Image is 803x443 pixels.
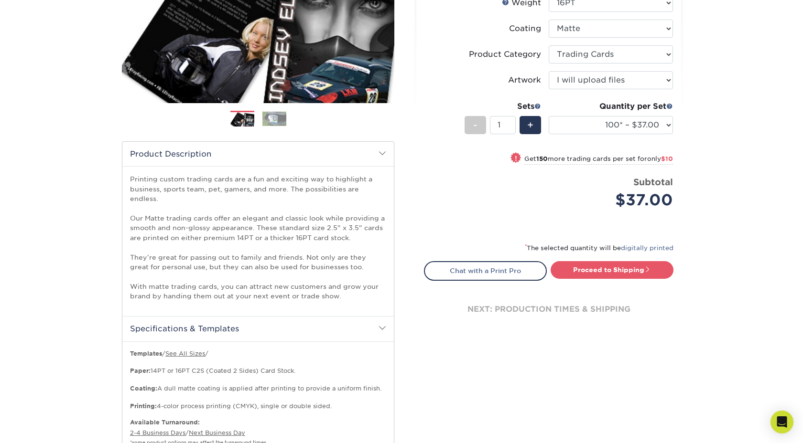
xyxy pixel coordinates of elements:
a: See All Sizes [165,350,205,357]
div: Artwork [508,74,541,86]
span: + [527,118,533,132]
div: next: production times & shipping [424,281,673,338]
strong: Paper: [130,367,151,374]
a: digitally printed [621,244,673,252]
p: / / 14PT or 16PT C2S (Coated 2 Sides) Card Stock. A dull matte coating is applied after printing ... [130,349,386,411]
a: Next Business Day [189,429,245,436]
div: Coating [509,23,541,34]
span: $10 [661,155,673,162]
a: Proceed to Shipping [551,261,673,278]
img: Trading Cards 01 [230,111,254,128]
strong: 150 [536,155,548,162]
strong: Coating: [130,385,157,392]
div: $37.00 [556,189,673,211]
div: Sets [465,101,541,112]
span: - [473,118,477,132]
h2: Specifications & Templates [122,316,394,341]
small: The selected quantity will be [525,244,673,252]
h2: Product Description [122,142,394,166]
div: Open Intercom Messenger [770,411,793,433]
b: Available Turnaround: [130,419,200,426]
strong: Printing: [130,402,157,410]
span: only [647,155,673,162]
img: Trading Cards 02 [262,111,286,126]
a: 2-4 Business Days [130,429,185,436]
b: Templates [130,350,162,357]
p: Printing custom trading cards are a fun and exciting way to highlight a business, sports team, pe... [130,174,386,301]
div: Quantity per Set [549,101,673,112]
div: Product Category [469,49,541,60]
a: Chat with a Print Pro [424,261,547,280]
strong: Subtotal [633,177,673,187]
span: ! [515,153,517,163]
small: Get more trading cards per set for [524,155,673,165]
